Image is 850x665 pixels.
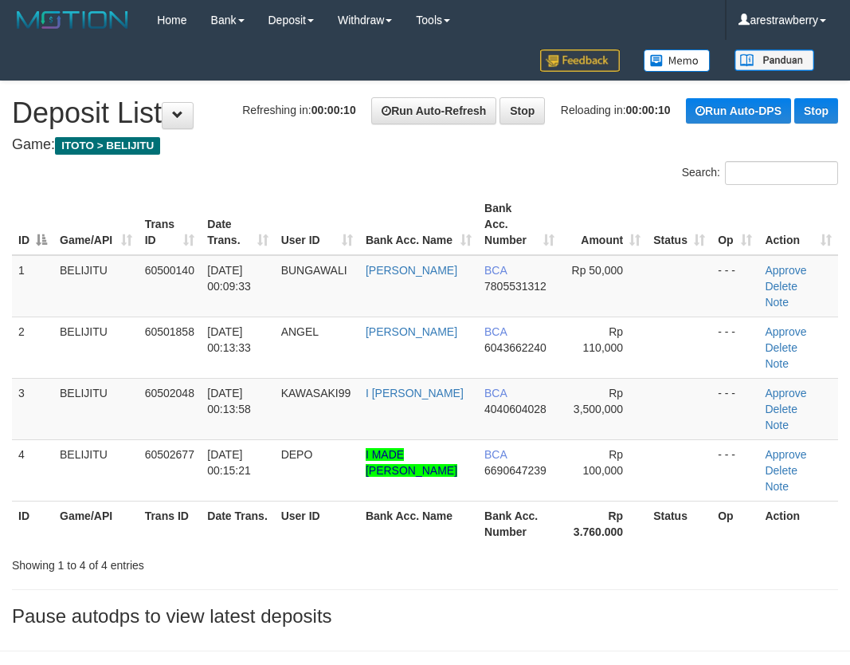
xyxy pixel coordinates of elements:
[686,98,791,124] a: Run Auto-DPS
[499,97,545,124] a: Stop
[366,448,457,477] a: I MADE [PERSON_NAME]
[626,104,671,116] strong: 00:00:10
[682,161,838,185] label: Search:
[765,341,797,354] a: Delete
[53,501,139,546] th: Game/API
[765,480,789,493] a: Note
[478,501,561,546] th: Bank Acc. Number
[478,194,561,255] th: Bank Acc. Number: activate to sort column ascending
[765,296,789,309] a: Note
[12,378,53,439] td: 3
[311,104,356,116] strong: 00:00:10
[12,501,53,546] th: ID
[281,264,347,277] span: BUNGAWALI
[207,264,251,293] span: [DATE] 00:09:33
[484,448,507,461] span: BCA
[765,403,797,415] a: Delete
[207,387,251,415] span: [DATE] 00:13:58
[12,8,133,32] img: MOTION_logo.png
[644,49,711,72] img: Button%20Memo.svg
[12,606,838,627] h3: Pause autodps to view latest deposits
[53,317,139,378] td: BELIJITU
[484,280,546,293] span: Copy 7805531312 to clipboard
[765,357,789,370] a: Note
[765,419,789,431] a: Note
[647,501,711,546] th: Status
[758,501,838,546] th: Action
[275,194,359,255] th: User ID: activate to sort column ascending
[139,194,202,255] th: Trans ID: activate to sort column ascending
[201,501,274,546] th: Date Trans.
[12,137,838,153] h4: Game:
[484,387,507,399] span: BCA
[139,501,202,546] th: Trans ID
[242,104,355,116] span: Refreshing in:
[359,194,478,255] th: Bank Acc. Name: activate to sort column ascending
[561,194,647,255] th: Amount: activate to sort column ascending
[561,501,647,546] th: Rp 3.760.000
[794,98,838,124] a: Stop
[711,378,758,439] td: - - -
[484,464,546,477] span: Copy 6690647239 to clipboard
[12,255,53,317] td: 1
[207,448,251,477] span: [DATE] 00:15:21
[53,194,139,255] th: Game/API: activate to sort column ascending
[765,264,806,277] a: Approve
[725,161,838,185] input: Search:
[281,387,351,399] span: KAWASAKI99
[574,387,623,415] span: Rp 3,500,000
[540,49,620,72] img: Feedback.jpg
[12,439,53,501] td: 4
[765,387,806,399] a: Approve
[765,325,806,338] a: Approve
[765,280,797,293] a: Delete
[53,378,139,439] td: BELIJITU
[55,137,160,155] span: ITOTO > BELIJITU
[484,403,546,415] span: Copy 4040604028 to clipboard
[711,501,758,546] th: Op
[281,325,319,338] span: ANGEL
[734,49,814,71] img: panduan.png
[371,97,496,124] a: Run Auto-Refresh
[12,97,838,129] h1: Deposit List
[711,255,758,317] td: - - -
[207,325,251,354] span: [DATE] 00:13:33
[12,551,343,573] div: Showing 1 to 4 of 4 entries
[281,448,313,461] span: DEPO
[275,501,359,546] th: User ID
[572,264,624,277] span: Rp 50,000
[145,264,194,277] span: 60500140
[12,194,53,255] th: ID: activate to sort column descending
[201,194,274,255] th: Date Trans.: activate to sort column ascending
[53,439,139,501] td: BELIJITU
[366,387,464,399] a: I [PERSON_NAME]
[12,317,53,378] td: 2
[53,255,139,317] td: BELIJITU
[765,448,806,461] a: Approve
[711,439,758,501] td: - - -
[359,501,478,546] th: Bank Acc. Name
[711,317,758,378] td: - - -
[484,341,546,354] span: Copy 6043662240 to clipboard
[765,464,797,477] a: Delete
[583,325,624,354] span: Rp 110,000
[145,387,194,399] span: 60502048
[484,264,507,277] span: BCA
[711,194,758,255] th: Op: activate to sort column ascending
[561,104,671,116] span: Reloading in:
[583,448,624,477] span: Rp 100,000
[145,448,194,461] span: 60502677
[366,325,457,338] a: [PERSON_NAME]
[145,325,194,338] span: 60501858
[366,264,457,277] a: [PERSON_NAME]
[758,194,838,255] th: Action: activate to sort column ascending
[484,325,507,338] span: BCA
[647,194,711,255] th: Status: activate to sort column ascending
